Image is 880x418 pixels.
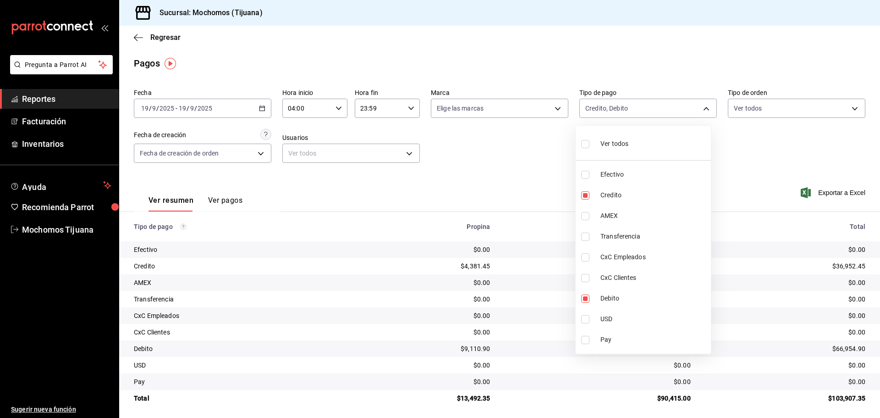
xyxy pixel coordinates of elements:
span: Debito [600,294,707,303]
span: Transferencia [600,232,707,241]
span: AMEX [600,211,707,221]
span: Credito [600,190,707,200]
span: CxC Empleados [600,252,707,262]
span: Pay [600,335,707,345]
span: Efectivo [600,170,707,179]
span: CxC Clientes [600,273,707,283]
span: USD [600,314,707,324]
span: Ver todos [600,139,628,149]
img: Tooltip marker [165,58,176,69]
